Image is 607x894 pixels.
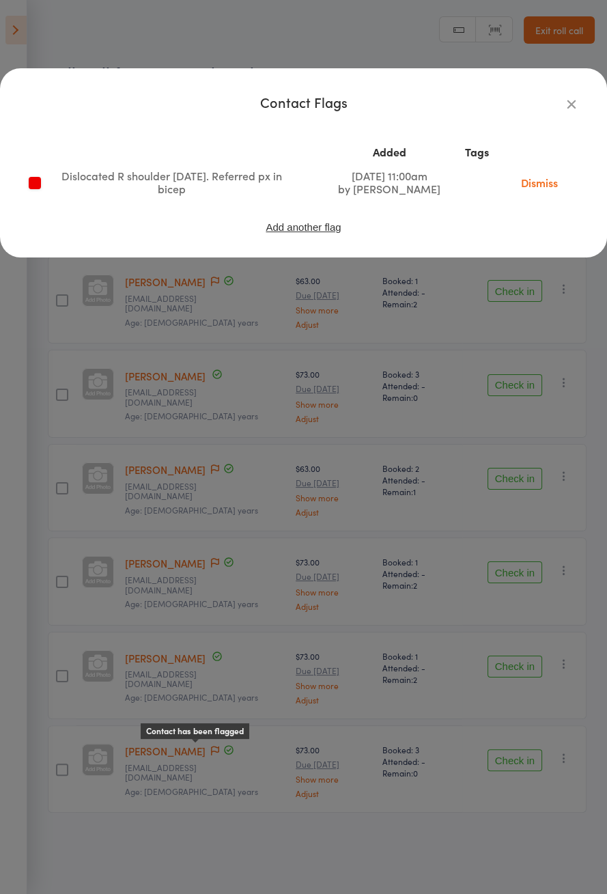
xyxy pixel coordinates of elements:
th: Tags [455,140,499,164]
div: Contact Flags [27,96,580,109]
div: Dislocated R shoulder [DATE]. Referred px in bicep [52,169,291,195]
button: Add another flag [264,221,342,233]
div: Contact has been flagged [141,723,249,739]
td: [DATE] 11:00am by [PERSON_NAME] [324,164,455,201]
a: Dismiss this flag [511,175,568,190]
th: Added [324,140,455,164]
